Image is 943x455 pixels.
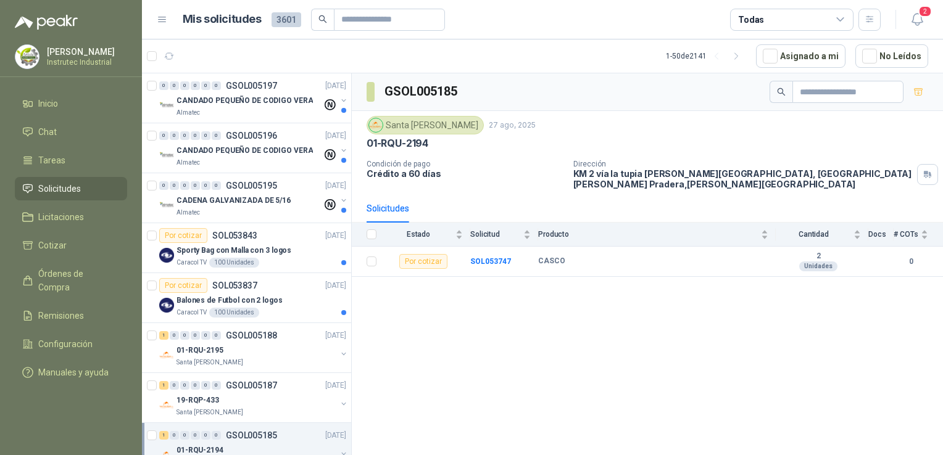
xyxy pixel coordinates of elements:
[209,258,259,268] div: 100 Unidades
[159,398,174,412] img: Company Logo
[799,261,837,271] div: Unidades
[170,131,179,140] div: 0
[367,168,563,179] p: Crédito a 60 días
[777,88,786,96] span: search
[906,9,928,31] button: 2
[325,280,346,292] p: [DATE]
[38,267,115,294] span: Órdenes de Compra
[325,180,346,192] p: [DATE]
[15,361,127,384] a: Manuales y ayuda
[201,81,210,90] div: 0
[38,239,67,252] span: Cotizar
[325,230,346,242] p: [DATE]
[180,331,189,340] div: 0
[177,208,200,218] p: Almatec
[180,381,189,390] div: 0
[177,408,243,417] p: Santa [PERSON_NAME]
[201,431,210,440] div: 0
[177,95,313,107] p: CANDADO PEQUEÑO DE CODIGO VERA
[177,358,243,367] p: Santa [PERSON_NAME]
[538,256,565,266] b: CASCO
[159,331,168,340] div: 1
[159,381,168,390] div: 1
[38,309,84,322] span: Remisiones
[159,378,349,417] a: 1 0 0 0 0 0 GSOL005187[DATE] Company Logo19-RQP-433Santa [PERSON_NAME]
[538,223,776,247] th: Producto
[159,298,174,313] img: Company Logo
[226,131,277,140] p: GSOL005196
[159,81,168,90] div: 0
[47,59,124,66] p: Instrutec Industrial
[177,195,291,207] p: CADENA GALVANIZADA DE 5/16
[38,125,57,139] span: Chat
[212,131,221,140] div: 0
[180,131,189,140] div: 0
[855,44,928,68] button: No Leídos
[159,181,168,190] div: 0
[399,254,447,269] div: Por cotizar
[384,230,453,239] span: Estado
[868,223,894,247] th: Docs
[170,331,179,340] div: 0
[367,116,484,134] div: Santa [PERSON_NAME]
[38,97,58,110] span: Inicio
[212,331,221,340] div: 0
[159,431,168,440] div: 1
[318,15,327,23] span: search
[191,81,200,90] div: 0
[191,381,200,390] div: 0
[177,145,313,157] p: CANDADO PEQUEÑO DE CODIGO VERA
[183,10,262,28] h1: Mis solicitudes
[38,210,84,224] span: Licitaciones
[38,182,81,195] span: Solicitudes
[159,98,174,113] img: Company Logo
[159,128,349,168] a: 0 0 0 0 0 0 GSOL005196[DATE] Company LogoCANDADO PEQUEÑO DE CODIGO VERAAlmatec
[177,108,200,118] p: Almatec
[180,81,189,90] div: 0
[573,168,913,189] p: KM 2 vía la tupia [PERSON_NAME][GEOGRAPHIC_DATA], [GEOGRAPHIC_DATA][PERSON_NAME] Pradera , [PERSO...
[325,330,346,342] p: [DATE]
[170,81,179,90] div: 0
[212,181,221,190] div: 0
[15,205,127,229] a: Licitaciones
[212,231,257,240] p: SOL053843
[918,6,932,17] span: 2
[142,223,351,273] a: Por cotizarSOL053843[DATE] Company LogoSporty Bag con Malla con 3 logosCaracol TV100 Unidades
[226,431,277,440] p: GSOL005185
[15,332,127,356] a: Configuración
[325,130,346,142] p: [DATE]
[159,348,174,363] img: Company Logo
[201,331,210,340] div: 0
[209,308,259,318] div: 100 Unidades
[191,431,200,440] div: 0
[177,258,207,268] p: Caracol TV
[15,177,127,200] a: Solicitudes
[666,46,746,66] div: 1 - 50 de 2141
[170,431,179,440] div: 0
[201,181,210,190] div: 0
[201,381,210,390] div: 0
[212,81,221,90] div: 0
[470,257,511,266] a: SOL053747
[894,256,928,268] b: 0
[191,131,200,140] div: 0
[538,230,758,239] span: Producto
[180,181,189,190] div: 0
[159,78,349,118] a: 0 0 0 0 0 0 GSOL005197[DATE] Company LogoCANDADO PEQUEÑO DE CODIGO VERAAlmatec
[776,252,861,261] b: 2
[38,154,65,167] span: Tareas
[367,202,409,215] div: Solicitudes
[470,223,538,247] th: Solicitud
[15,45,39,68] img: Company Logo
[15,92,127,115] a: Inicio
[894,223,943,247] th: # COTs
[177,345,223,356] p: 01-RQU-2195
[776,223,868,247] th: Cantidad
[367,137,428,150] p: 01-RQU-2194
[369,118,383,132] img: Company Logo
[212,381,221,390] div: 0
[191,331,200,340] div: 0
[325,430,346,441] p: [DATE]
[470,230,521,239] span: Solicitud
[489,120,536,131] p: 27 ago, 2025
